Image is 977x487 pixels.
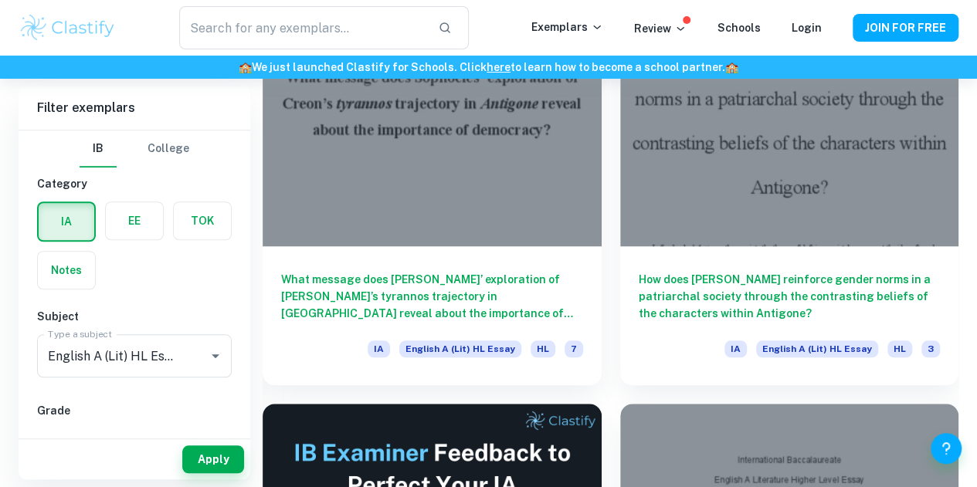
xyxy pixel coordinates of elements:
span: HL [531,340,555,357]
button: JOIN FOR FREE [853,14,958,42]
h6: We just launched Clastify for Schools. Click to learn how to become a school partner. [3,59,974,76]
h6: What message does [PERSON_NAME]’ exploration of [PERSON_NAME]’s tyrannos trajectory in [GEOGRAPHI... [281,271,583,322]
span: 7 [565,340,583,357]
button: Apply [182,445,244,473]
span: HL [887,340,912,357]
h6: Filter exemplars [19,86,250,130]
span: 🏫 [725,61,738,73]
span: English A (Lit) HL Essay [756,340,878,357]
button: Notes [38,252,95,289]
span: IA [724,340,747,357]
h6: Grade [37,402,232,419]
p: Review [634,20,687,37]
h6: Subject [37,308,232,325]
span: 🏫 [239,61,252,73]
a: Schools [717,22,761,34]
button: IB [80,130,117,167]
button: EE [106,202,163,239]
img: Clastify logo [19,12,117,43]
h6: Category [37,175,232,192]
button: TOK [174,202,231,239]
label: Type a subject [48,327,112,340]
a: here [487,61,511,73]
button: IA [39,203,94,240]
span: IA [368,340,390,357]
p: Exemplars [531,19,603,36]
button: Open [205,345,226,367]
button: College [148,130,189,167]
input: Search for any exemplars... [179,6,426,49]
button: Help and Feedback [931,433,962,464]
span: 3 [921,340,940,357]
h6: How does [PERSON_NAME] reinforce gender norms in a patriarchal society through the contrasting be... [639,271,941,322]
a: Login [792,22,822,34]
div: Filter type choice [80,130,189,167]
span: English A (Lit) HL Essay [399,340,521,357]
